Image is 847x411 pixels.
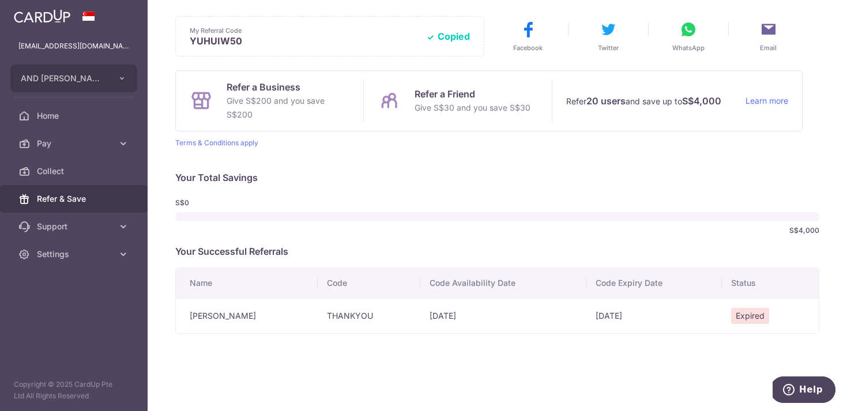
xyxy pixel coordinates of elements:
[227,94,349,122] p: Give S$200 and you save S$200
[513,43,543,52] span: Facebook
[735,20,803,52] button: Email
[10,65,137,92] button: AND [PERSON_NAME] PTE. LTD.
[21,73,106,84] span: AND [PERSON_NAME] PTE. LTD.
[175,198,235,208] span: S$0
[789,226,819,235] span: S$4,000
[37,193,113,205] span: Refer & Save
[598,43,619,52] span: Twitter
[176,268,318,298] th: Name
[574,20,642,52] button: Twitter
[37,248,113,260] span: Settings
[731,308,769,324] span: Expired
[318,268,420,298] th: Code
[722,268,819,298] th: Status
[426,31,470,42] button: Copied
[27,8,50,18] span: Help
[37,165,113,177] span: Collect
[420,268,586,298] th: Code Availability Date
[175,244,819,258] p: Your Successful Referrals
[586,298,722,333] td: [DATE]
[654,20,722,52] button: WhatsApp
[415,87,530,101] p: Refer a Friend
[175,171,819,184] p: Your Total Savings
[190,26,417,35] p: My Referral Code
[37,221,113,232] span: Support
[176,298,318,333] td: [PERSON_NAME]
[318,298,420,333] td: THANKYOU
[682,94,721,108] strong: S$4,000
[586,268,722,298] th: Code Expiry Date
[37,138,113,149] span: Pay
[18,40,129,52] p: [EMAIL_ADDRESS][DOMAIN_NAME]
[37,110,113,122] span: Home
[420,298,586,333] td: [DATE]
[566,94,736,108] p: Refer and save up to
[494,20,562,52] button: Facebook
[190,35,417,47] p: YUHUIW50
[746,94,788,108] a: Learn more
[14,9,70,23] img: CardUp
[773,376,835,405] iframe: Opens a widget where you can find more information
[672,43,705,52] span: WhatsApp
[415,101,530,115] p: Give S$30 and you save S$30
[175,138,258,147] a: Terms & Conditions apply
[227,80,349,94] p: Refer a Business
[586,94,626,108] strong: 20 users
[760,43,777,52] span: Email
